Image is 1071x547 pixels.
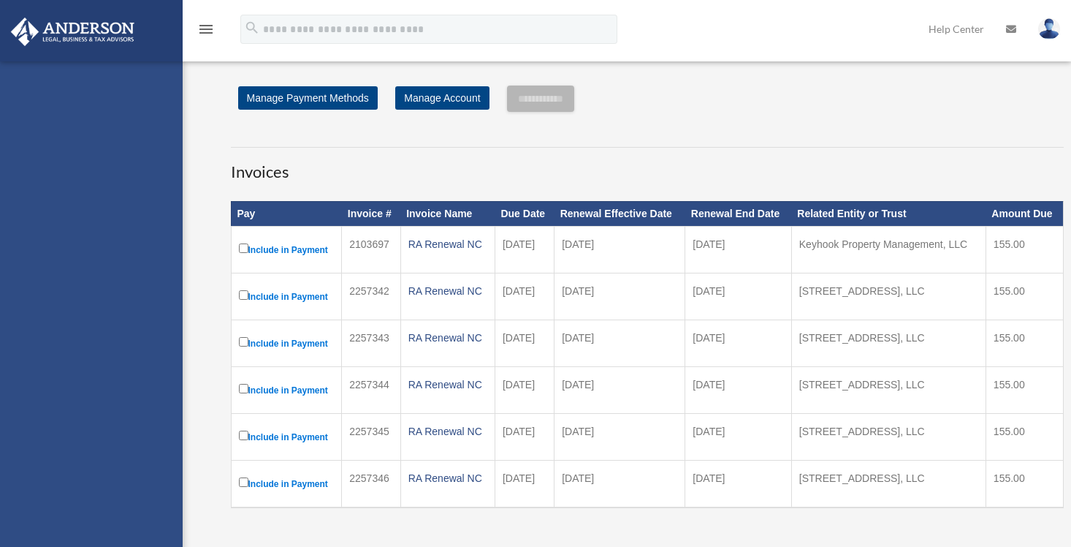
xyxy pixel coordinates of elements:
[554,201,685,226] th: Renewal Effective Date
[791,366,986,413] td: [STREET_ADDRESS], LLC
[239,337,248,347] input: Include in Payment
[791,226,986,273] td: Keyhook Property Management, LLC
[342,460,400,508] td: 2257346
[495,320,554,366] td: [DATE]
[231,201,342,226] th: Pay
[239,475,335,493] label: Include in Payment
[342,320,400,366] td: 2257343
[342,413,400,460] td: 2257345
[791,273,986,320] td: [STREET_ADDRESS], LLC
[408,468,487,488] div: RA Renewal NC
[685,366,791,413] td: [DATE]
[239,287,335,306] label: Include in Payment
[685,320,791,366] td: [DATE]
[342,201,400,226] th: Invoice #
[197,20,215,38] i: menu
[400,201,495,226] th: Invoice Name
[408,374,487,395] div: RA Renewal NC
[685,273,791,320] td: [DATE]
[791,460,986,508] td: [STREET_ADDRESS], LLC
[408,234,487,254] div: RA Renewal NC
[244,20,260,36] i: search
[791,413,986,460] td: [STREET_ADDRESS], LLC
[791,201,986,226] th: Related Entity or Trust
[791,320,986,366] td: [STREET_ADDRESS], LLC
[986,226,1063,273] td: 155.00
[685,413,791,460] td: [DATE]
[495,273,554,320] td: [DATE]
[986,201,1063,226] th: Amount Due
[408,328,487,348] div: RA Renewal NC
[239,381,335,399] label: Include in Payment
[239,478,248,487] input: Include in Payment
[495,413,554,460] td: [DATE]
[685,226,791,273] td: [DATE]
[7,18,139,46] img: Anderson Advisors Platinum Portal
[554,273,685,320] td: [DATE]
[408,421,487,442] div: RA Renewal NC
[554,366,685,413] td: [DATE]
[495,366,554,413] td: [DATE]
[685,201,791,226] th: Renewal End Date
[342,273,400,320] td: 2257342
[395,86,489,110] a: Manage Account
[495,201,554,226] th: Due Date
[342,366,400,413] td: 2257344
[239,428,335,446] label: Include in Payment
[495,460,554,508] td: [DATE]
[238,86,378,110] a: Manage Payment Methods
[408,281,487,301] div: RA Renewal NC
[239,334,335,352] label: Include in Payment
[986,413,1063,460] td: 155.00
[342,226,400,273] td: 2103697
[554,413,685,460] td: [DATE]
[239,384,248,393] input: Include in Payment
[986,460,1063,508] td: 155.00
[1038,18,1060,39] img: User Pic
[554,320,685,366] td: [DATE]
[197,26,215,38] a: menu
[986,320,1063,366] td: 155.00
[239,241,335,259] label: Include in Payment
[495,226,554,273] td: [DATE]
[554,226,685,273] td: [DATE]
[239,244,248,253] input: Include in Payment
[239,290,248,300] input: Include in Payment
[685,460,791,508] td: [DATE]
[239,431,248,440] input: Include in Payment
[554,460,685,508] td: [DATE]
[986,366,1063,413] td: 155.00
[231,147,1064,184] h3: Invoices
[986,273,1063,320] td: 155.00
